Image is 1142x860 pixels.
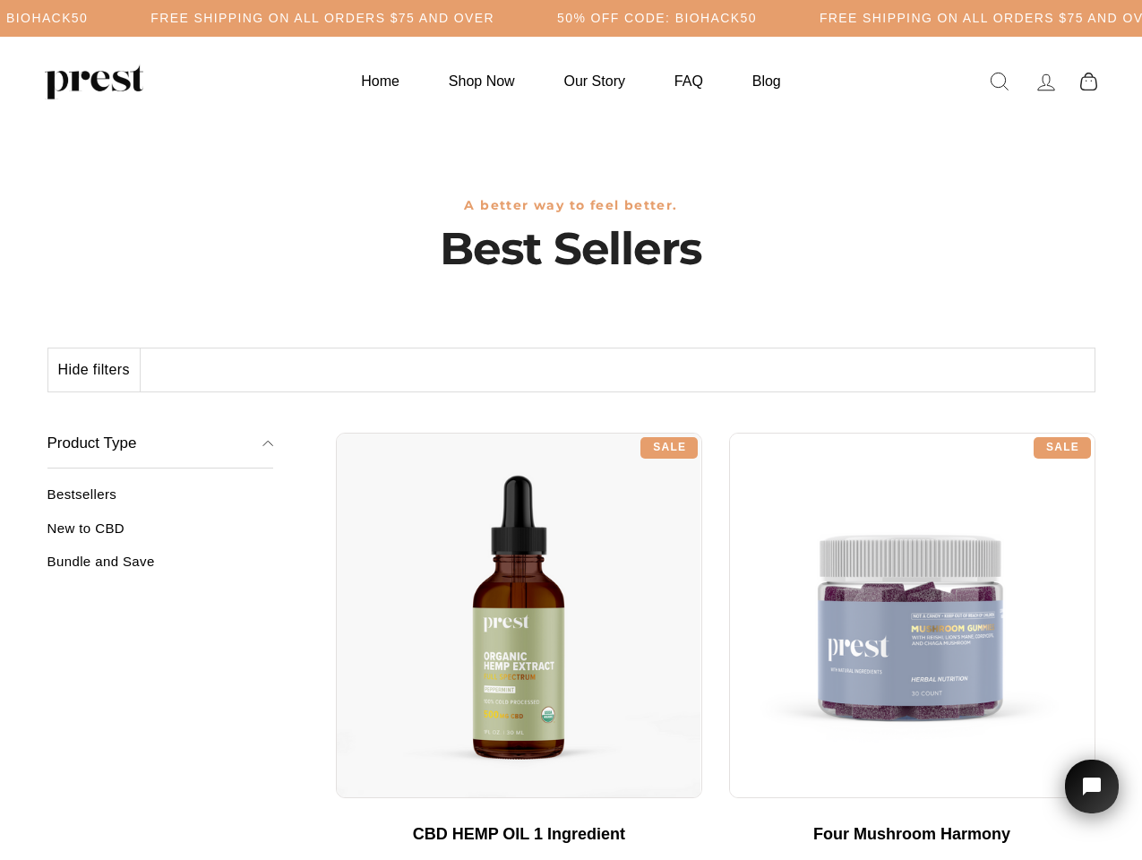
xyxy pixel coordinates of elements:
[47,198,1095,213] h3: A better way to feel better.
[47,419,274,469] button: Product Type
[47,222,1095,276] h1: Best Sellers
[557,11,757,26] h5: 50% OFF CODE: BIOHACK50
[339,64,803,99] ul: Primary
[354,825,684,845] div: CBD HEMP OIL 1 Ingredient
[48,348,141,391] button: Hide filters
[542,64,648,99] a: Our Story
[1034,437,1091,459] div: Sale
[640,437,698,459] div: Sale
[47,554,274,583] a: Bundle and Save
[47,520,274,550] a: New to CBD
[426,64,537,99] a: Shop Now
[747,825,1078,845] div: Four Mushroom Harmony
[45,64,143,99] img: PREST ORGANICS
[652,64,726,99] a: FAQ
[150,11,494,26] h5: Free Shipping on all orders $75 and over
[730,64,803,99] a: Blog
[1042,735,1142,860] iframe: Tidio Chat
[47,486,274,516] a: Bestsellers
[339,64,422,99] a: Home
